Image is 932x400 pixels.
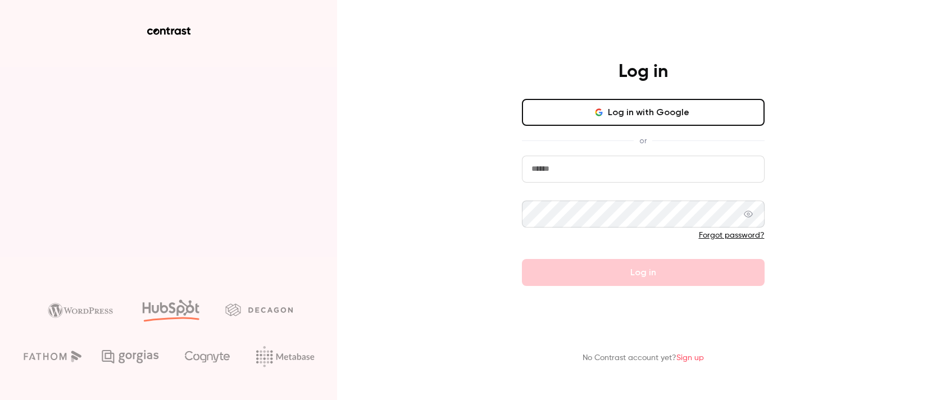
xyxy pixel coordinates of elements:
[225,303,293,316] img: decagon
[634,135,652,147] span: or
[699,231,765,239] a: Forgot password?
[583,352,704,364] p: No Contrast account yet?
[676,354,704,362] a: Sign up
[522,99,765,126] button: Log in with Google
[619,61,668,83] h4: Log in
